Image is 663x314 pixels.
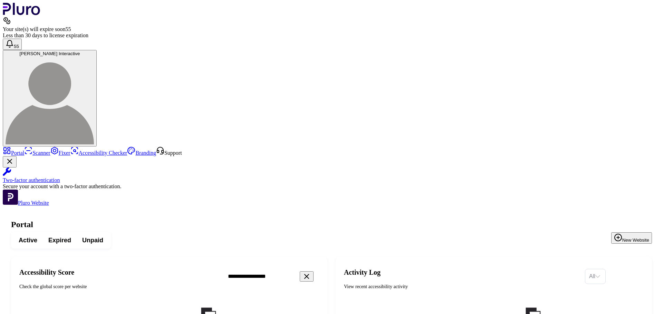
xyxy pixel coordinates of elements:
[19,236,37,244] span: Active
[24,150,50,156] a: Scanner
[344,268,579,276] h2: Activity Log
[222,269,341,284] input: Search
[14,44,19,49] span: 55
[19,283,217,290] div: Check the global score per website
[3,183,660,190] div: Secure your account with a two-factor authentication.
[3,146,660,206] aside: Sidebar menu
[300,271,314,282] button: Clear search field
[20,51,80,56] span: [PERSON_NAME] Interactive
[127,150,156,156] a: Branding
[3,39,22,50] button: Open notifications, you have 55 new notifications
[3,10,40,16] a: Logo
[50,150,70,156] a: Fixer
[3,150,24,156] a: Portal
[3,177,660,183] div: Two-factor authentication
[156,150,182,156] a: Open Support screen
[3,50,97,146] button: [PERSON_NAME] InteractiveLeos Interactive
[3,156,17,168] button: Close Two-factor authentication notification
[48,236,71,244] span: Expired
[3,26,660,32] div: Your site(s) will expire soon
[11,220,652,229] h1: Portal
[19,268,217,276] h2: Accessibility Score
[77,234,109,246] button: Unpaid
[13,234,43,246] button: Active
[82,236,103,244] span: Unpaid
[3,200,49,206] a: Open Pluro Website
[6,56,94,144] img: Leos Interactive
[585,269,606,284] div: Set sorting
[43,234,77,246] button: Expired
[70,150,127,156] a: Accessibility Checker
[611,232,652,244] button: New Website
[344,283,579,290] div: View recent accessibility activity
[3,32,660,39] div: Less than 30 days to license expiration
[3,168,660,183] a: Two-factor authentication
[65,26,71,32] span: 55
